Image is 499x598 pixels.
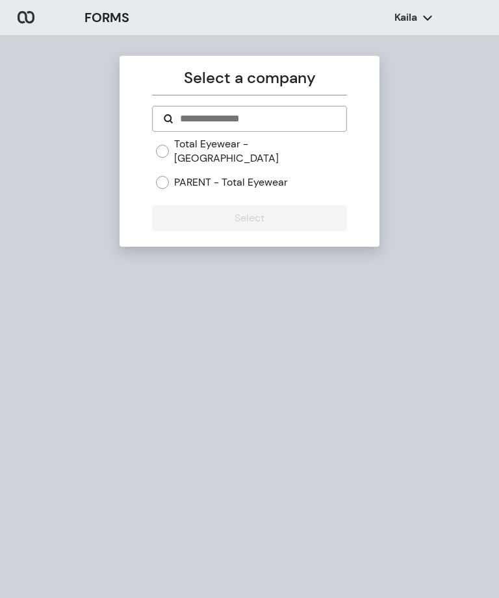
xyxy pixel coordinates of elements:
[179,111,335,127] input: Search
[394,10,417,25] p: Kaila
[152,66,346,90] p: Select a company
[174,175,288,190] label: PARENT - Total Eyewear
[152,205,346,231] button: Select
[84,8,129,27] h3: FORMS
[174,137,346,165] label: Total Eyewear - [GEOGRAPHIC_DATA]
